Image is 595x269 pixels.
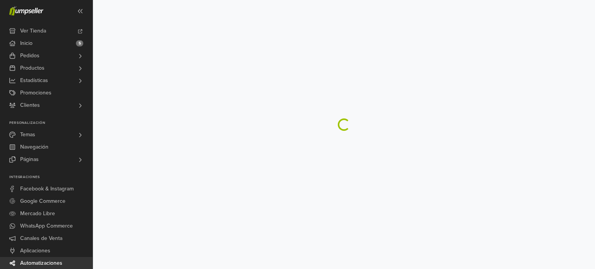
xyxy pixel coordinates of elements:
span: Aplicaciones [20,245,50,257]
span: WhatsApp Commerce [20,220,73,232]
span: Pedidos [20,50,40,62]
span: Temas [20,129,35,141]
span: 5 [76,40,83,46]
span: Promociones [20,87,52,99]
span: Inicio [20,37,33,50]
p: Integraciones [9,175,93,180]
span: Clientes [20,99,40,111]
span: Estadísticas [20,74,48,87]
span: Canales de Venta [20,232,62,245]
span: Navegación [20,141,48,153]
span: Páginas [20,153,39,166]
span: Mercado Libre [20,207,55,220]
span: Facebook & Instagram [20,183,74,195]
p: Personalización [9,121,93,125]
span: Google Commerce [20,195,65,207]
span: Ver Tienda [20,25,46,37]
span: Productos [20,62,45,74]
